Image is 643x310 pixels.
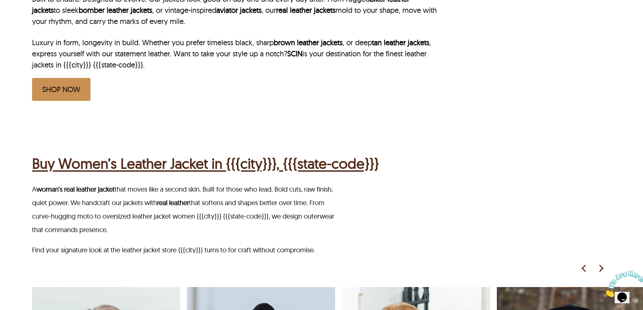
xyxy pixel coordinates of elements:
[157,198,189,207] a: real leather
[32,243,338,257] p: Find your signature look at the leather jacket store {{{city}}} turns to for craft without compro...
[3,3,45,29] img: Chat attention grabber
[276,5,336,15] a: real leather jackets
[36,185,115,193] a: woman’s real leather jacket
[579,263,589,274] img: left-arrow-icon
[32,37,437,71] p: Luxury in form, longevity in build. Whether you prefer timeless black, sharp , or deep , express ...
[596,263,606,274] img: right-arrow-icon
[79,5,152,15] a: bomber leather jackets
[3,3,5,8] span: 1
[287,49,302,58] a: SCIN
[372,38,429,47] a: tan leather jackets
[601,268,643,300] iframe: chat widget
[216,5,262,15] a: aviator jackets
[32,78,90,101] a: SHOP NOW
[32,182,338,236] p: A that moves like a second skin. Built for those who lead. Bold cuts, raw finish, quiet power. We...
[32,153,379,174] a: Buy Women’s Leather Jacket in {{{city}}}, {{{state-code}}}
[274,38,343,47] a: brown leather jackets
